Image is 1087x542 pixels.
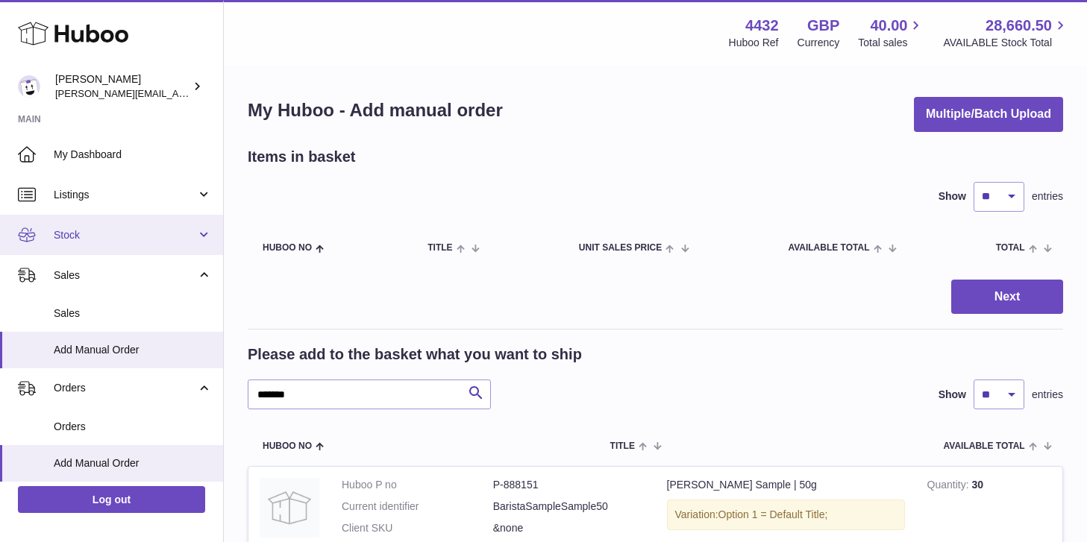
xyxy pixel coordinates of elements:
[263,243,312,253] span: Huboo no
[248,98,503,122] h1: My Huboo - Add manual order
[54,306,212,321] span: Sales
[944,441,1025,451] span: AVAILABLE Total
[54,343,212,357] span: Add Manual Order
[986,16,1052,36] span: 28,660.50
[493,478,645,492] dd: P-888151
[55,72,189,101] div: [PERSON_NAME]
[870,16,907,36] span: 40.00
[55,87,299,99] span: [PERSON_NAME][EMAIL_ADDRESS][DOMAIN_NAME]
[858,36,924,50] span: Total sales
[54,148,212,162] span: My Dashboard
[996,243,1025,253] span: Total
[18,486,205,513] a: Log out
[54,228,196,242] span: Stock
[718,508,828,520] span: Option 1 = Default Title;
[54,420,212,434] span: Orders
[263,441,312,451] span: Huboo no
[788,243,869,253] span: AVAILABLE Total
[745,16,779,36] strong: 4432
[342,478,493,492] dt: Huboo P no
[260,478,319,538] img: Masala Chai Barista Sample | 50g
[1032,388,1063,402] span: entries
[943,16,1069,50] a: 28,660.50 AVAILABLE Stock Total
[667,500,905,530] div: Variation:
[342,521,493,535] dt: Client SKU
[579,243,662,253] span: Unit Sales Price
[248,344,582,365] h2: Please add to the basket what you want to ship
[248,147,356,167] h2: Items in basket
[914,97,1063,132] button: Multiple/Batch Upload
[427,243,452,253] span: Title
[807,16,839,36] strong: GBP
[798,36,840,50] div: Currency
[342,500,493,514] dt: Current identifier
[54,456,212,470] span: Add Manual Order
[610,441,635,451] span: Title
[939,189,966,204] label: Show
[951,280,1063,315] button: Next
[493,521,645,535] dd: &none
[939,388,966,402] label: Show
[1032,189,1063,204] span: entries
[18,75,40,98] img: akhil@amalachai.com
[54,188,196,202] span: Listings
[927,479,972,494] strong: Quantity
[729,36,779,50] div: Huboo Ref
[493,500,645,514] dd: BaristaSampleSample50
[54,381,196,395] span: Orders
[54,268,196,283] span: Sales
[858,16,924,50] a: 40.00 Total sales
[943,36,1069,50] span: AVAILABLE Stock Total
